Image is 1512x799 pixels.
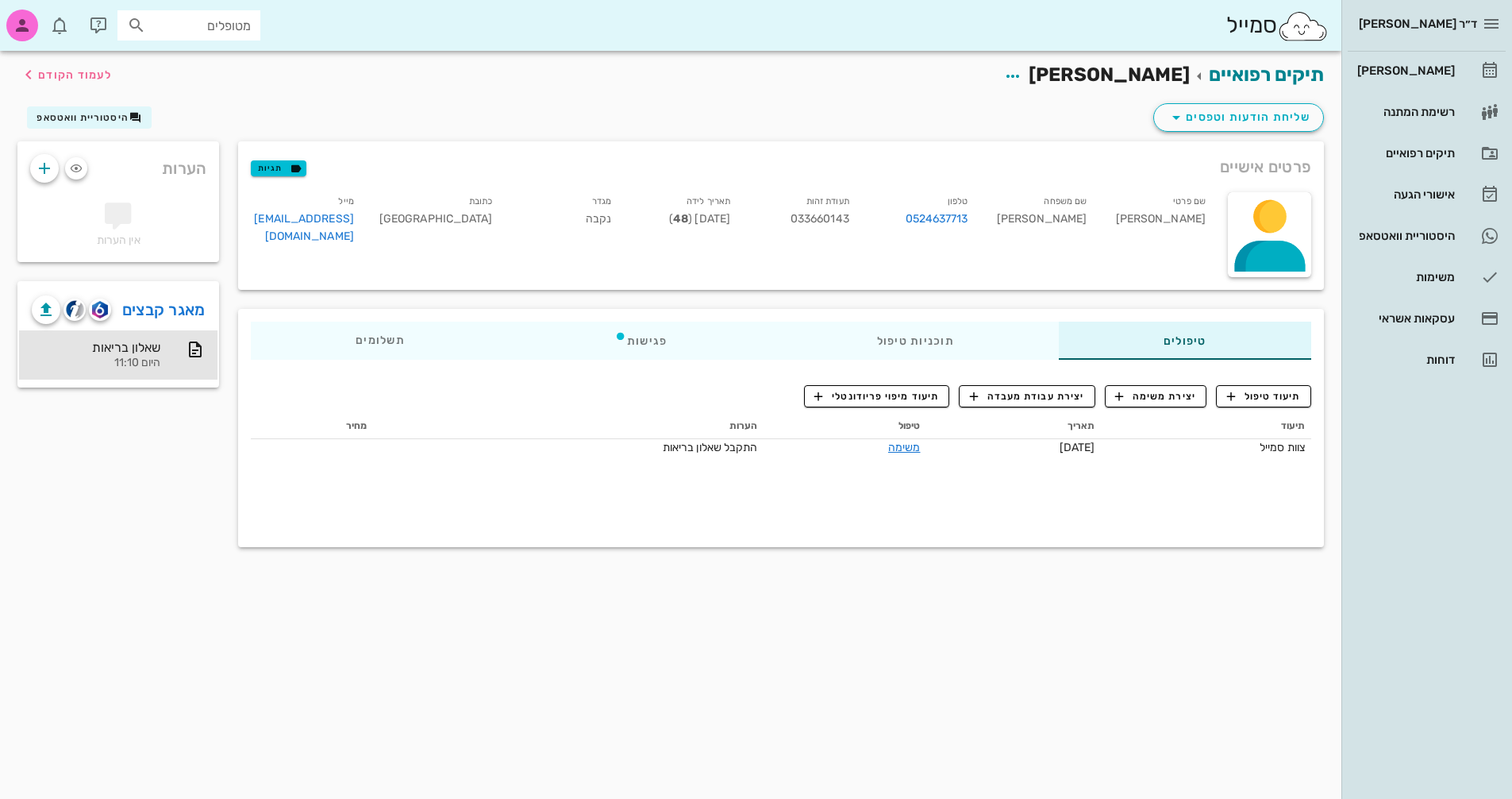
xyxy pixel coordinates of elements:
[926,414,1101,439] th: תאריך
[687,196,730,207] small: תאריך לידה
[1115,389,1196,403] span: יצירת משימה
[1173,196,1206,207] small: שם פרטי
[1209,64,1324,86] a: תיקים רפואיים
[1044,196,1087,207] small: שם משפחה
[89,299,111,321] button: romexis logo
[1107,439,1305,456] div: צוות סמייל
[1029,64,1190,86] span: [PERSON_NAME]
[1105,385,1207,407] button: יצירת משימה
[356,335,405,346] span: תשלומים
[1220,154,1311,179] span: פרטים אישיים
[469,196,493,207] small: כתובת
[1167,108,1310,127] span: שליחת הודעות וטפסים
[251,160,306,176] button: תגיות
[1277,10,1329,42] img: SmileCloud logo
[251,414,373,439] th: מחיר
[92,301,107,318] img: romexis logo
[1354,353,1455,366] div: דוחות
[791,212,849,226] span: 033660143
[1060,441,1095,454] span: [DATE]
[32,340,160,355] div: שאלון בריאות
[888,441,921,454] a: משימה
[1354,312,1455,325] div: עסקאות אשראי
[37,112,129,123] span: היסטוריית וואטסאפ
[19,60,112,89] button: לעמוד הקודם
[1348,93,1506,131] a: רשימת המתנה
[373,414,764,439] th: הערות
[1348,217,1506,255] a: היסטוריית וואטסאפ
[122,297,206,322] a: מאגר קבצים
[1153,103,1324,132] button: שליחת הודעות וטפסים
[669,212,730,226] span: [DATE] ( )
[970,389,1084,403] span: יצירת עבודת מעבדה
[63,299,86,321] button: cliniview logo
[1348,341,1506,379] a: דוחות
[1354,64,1455,77] div: [PERSON_NAME]
[17,141,219,187] div: הערות
[772,322,1059,360] div: תוכניות טיפול
[1059,322,1311,360] div: טיפולים
[806,196,849,207] small: תעודת זהות
[1226,9,1329,43] div: סמייל
[1348,258,1506,296] a: משימות
[592,196,611,207] small: מגדר
[506,189,625,255] div: נקבה
[1101,414,1311,439] th: תיעוד
[47,13,56,22] span: תג
[338,196,353,207] small: מייל
[1348,52,1506,90] a: [PERSON_NAME]
[1359,17,1477,31] span: ד״ר [PERSON_NAME]
[27,106,152,129] button: היסטוריית וואטסאפ
[981,189,1100,255] div: [PERSON_NAME]
[258,161,299,176] span: תגיות
[764,414,927,439] th: טיפול
[804,385,950,407] button: תיעוד מיפוי פריודונטלי
[1099,189,1218,255] div: [PERSON_NAME]
[379,212,493,226] span: [GEOGRAPHIC_DATA]
[1216,385,1311,407] button: תיעוד טיפול
[1354,230,1455,242] div: היסטוריית וואטסאפ
[32,357,160,370] div: היום 11:10
[1354,188,1455,201] div: אישורי הגעה
[97,234,140,247] span: אין הערות
[663,441,758,454] span: התקבל שאלון בריאות
[1348,134,1506,172] a: תיקים רפואיים
[1227,389,1301,403] span: תיעוד טיפול
[959,385,1095,407] button: יצירת עבודת מעבדה
[906,210,968,228] a: 0524637713
[1354,106,1455,118] div: רשימת המתנה
[948,196,968,207] small: טלפון
[254,212,354,243] a: [EMAIL_ADDRESS][DOMAIN_NAME]
[510,322,772,360] div: פגישות
[1348,176,1506,214] a: אישורי הגעה
[1348,299,1506,338] a: עסקאות אשראי
[1354,147,1455,160] div: תיקים רפואיים
[1354,271,1455,284] div: משימות
[38,68,112,82] span: לעמוד הקודם
[814,389,939,403] span: תיעוד מיפוי פריודונטלי
[673,212,688,226] strong: 48
[66,300,84,318] img: cliniview logo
